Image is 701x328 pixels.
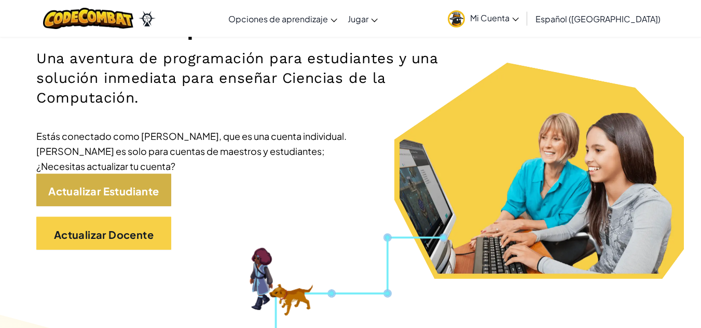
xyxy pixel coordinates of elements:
[470,12,510,23] font: Mi Cuenta
[530,5,666,33] a: Español ([GEOGRAPHIC_DATA])
[443,2,524,35] a: Mi Cuenta
[535,13,661,24] font: Español ([GEOGRAPHIC_DATA])
[139,11,155,26] img: Ozaria
[36,174,171,207] a: Actualizar Estudiante
[36,130,347,172] font: Estás conectado como [PERSON_NAME], que es una cuenta individual. [PERSON_NAME] es solo para cuen...
[223,5,342,33] a: Opciones de aprendizaje
[54,227,154,240] font: Actualizar Docente
[43,8,134,29] img: Logotipo de CodeCombat
[48,184,159,197] font: Actualizar Estudiante
[228,13,328,24] font: Opciones de aprendizaje
[448,10,465,27] img: avatar
[348,13,368,24] font: Jugar
[36,12,312,40] font: Informática que fascina
[36,50,438,106] font: Una aventura de programación para estudiantes y una solución inmediata para enseñar Ciencias de l...
[36,217,171,250] a: Actualizar Docente
[342,5,383,33] a: Jugar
